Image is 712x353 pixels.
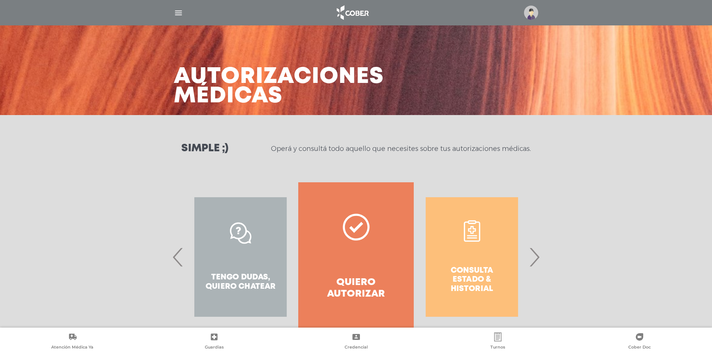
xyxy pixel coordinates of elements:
a: Quiero autorizar [298,182,414,332]
a: Atención Médica Ya [1,332,143,352]
h3: Autorizaciones médicas [174,67,384,106]
span: Previous [171,237,185,277]
p: Operá y consultá todo aquello que necesites sobre tus autorizaciones médicas. [271,144,531,153]
a: Cober Doc [569,332,711,352]
span: Credencial [345,344,368,351]
h4: Quiero autorizar [312,277,400,300]
a: Credencial [285,332,427,352]
span: Guardias [205,344,224,351]
span: Turnos [490,344,505,351]
span: Atención Médica Ya [51,344,93,351]
img: profile-placeholder.svg [524,6,538,20]
h3: Simple ;) [181,143,228,154]
a: Guardias [143,332,285,352]
img: Cober_menu-lines-white.svg [174,8,183,18]
a: Turnos [427,332,568,352]
span: Cober Doc [628,344,651,351]
span: Next [527,237,542,277]
img: logo_cober_home-white.png [333,4,372,22]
